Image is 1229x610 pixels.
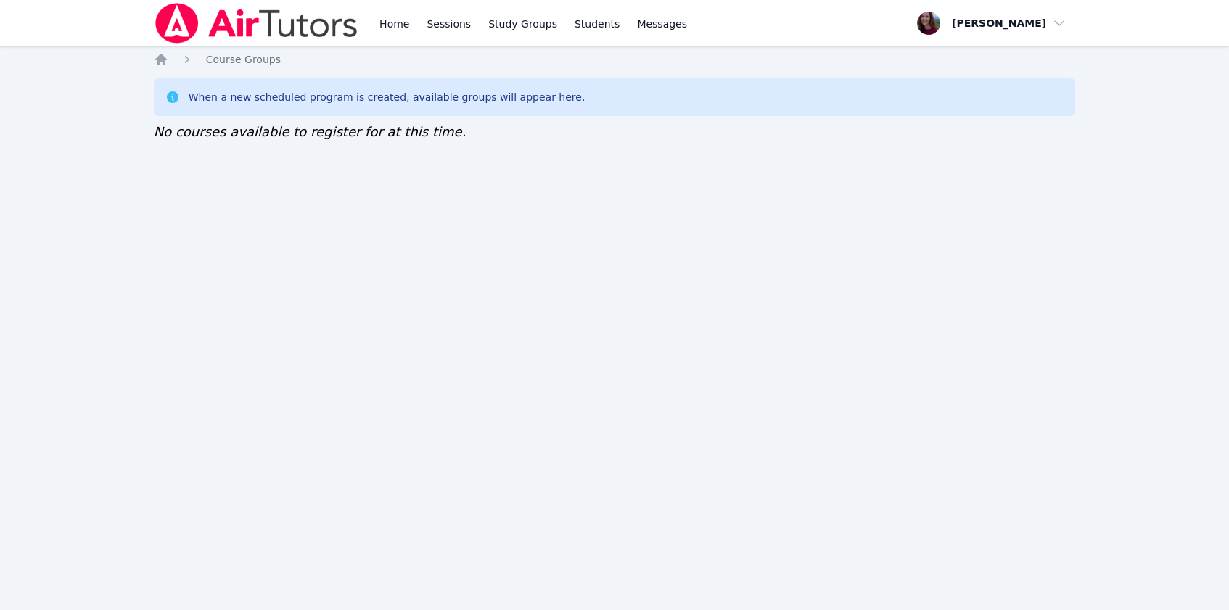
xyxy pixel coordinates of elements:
span: Messages [637,17,687,31]
nav: Breadcrumb [154,52,1076,67]
a: Course Groups [206,52,281,67]
span: No courses available to register for at this time. [154,124,466,139]
img: Air Tutors [154,3,359,44]
span: Course Groups [206,54,281,65]
div: When a new scheduled program is created, available groups will appear here. [189,90,585,104]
